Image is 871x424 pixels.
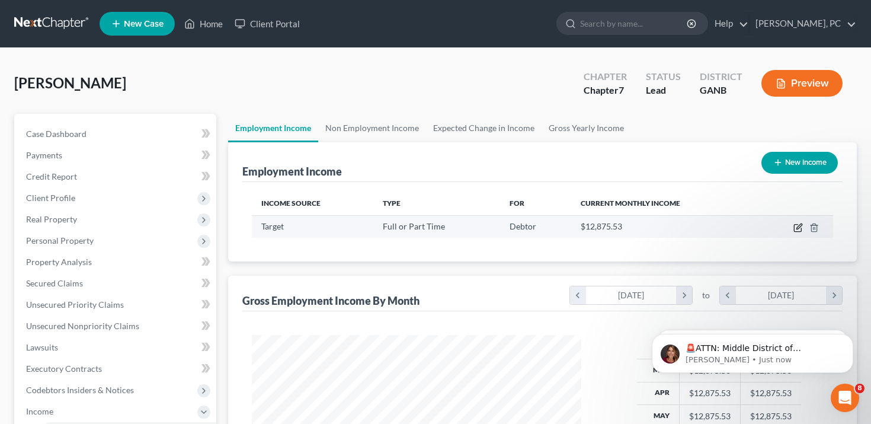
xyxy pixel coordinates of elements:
[720,286,736,304] i: chevron_left
[750,13,856,34] a: [PERSON_NAME], PC
[17,294,216,315] a: Unsecured Priority Claims
[740,382,801,404] td: $12,875.53
[542,114,631,142] a: Gross Yearly Income
[242,164,342,178] div: Employment Income
[580,12,689,34] input: Search by name...
[736,286,827,304] div: [DATE]
[261,199,321,208] span: Income Source
[831,384,859,412] iframe: Intercom live chat
[26,385,134,395] span: Codebtors Insiders & Notices
[242,294,420,308] div: Gross Employment Income By Month
[637,382,680,404] th: Apr
[581,221,622,231] span: $12,875.53
[426,114,542,142] a: Expected Change in Income
[26,364,102,374] span: Executory Contracts
[646,84,681,97] div: Lead
[761,152,838,174] button: New Income
[709,13,748,34] a: Help
[17,123,216,145] a: Case Dashboard
[26,193,75,203] span: Client Profile
[26,299,124,310] span: Unsecured Priority Claims
[510,221,536,231] span: Debtor
[584,70,627,84] div: Chapter
[689,387,731,399] div: $12,875.53
[26,257,92,267] span: Property Analysis
[855,384,864,393] span: 8
[17,145,216,166] a: Payments
[17,337,216,358] a: Lawsuits
[14,74,126,91] span: [PERSON_NAME]
[700,84,742,97] div: GANB
[689,410,731,422] div: $12,875.53
[584,84,627,97] div: Chapter
[17,251,216,273] a: Property Analysis
[826,286,842,304] i: chevron_right
[702,289,710,301] span: to
[383,221,445,231] span: Full or Part Time
[26,171,77,181] span: Credit Report
[17,273,216,294] a: Secured Claims
[581,199,680,208] span: Current Monthly Income
[178,13,229,34] a: Home
[26,278,83,288] span: Secured Claims
[26,235,94,246] span: Personal Property
[619,84,624,95] span: 7
[318,114,426,142] a: Non Employment Income
[646,70,681,84] div: Status
[700,70,742,84] div: District
[228,114,318,142] a: Employment Income
[261,221,284,231] span: Target
[26,406,53,416] span: Income
[17,358,216,380] a: Executory Contracts
[17,315,216,337] a: Unsecured Nonpriority Claims
[17,166,216,187] a: Credit Report
[26,150,62,160] span: Payments
[26,129,87,139] span: Case Dashboard
[383,199,401,208] span: Type
[26,214,77,224] span: Real Property
[26,342,58,352] span: Lawsuits
[570,286,586,304] i: chevron_left
[586,286,677,304] div: [DATE]
[229,13,306,34] a: Client Portal
[761,70,843,97] button: Preview
[510,199,524,208] span: For
[124,20,164,28] span: New Case
[676,286,692,304] i: chevron_right
[634,309,871,392] iframe: Intercom notifications message
[26,321,139,331] span: Unsecured Nonpriority Claims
